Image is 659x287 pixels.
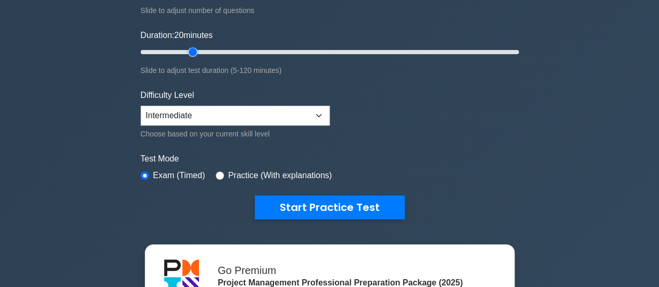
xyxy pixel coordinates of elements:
button: Start Practice Test [255,195,405,219]
div: Slide to adjust number of questions [141,4,519,17]
label: Practice (With explanations) [228,169,332,182]
label: Duration: minutes [141,29,213,42]
label: Exam (Timed) [153,169,205,182]
div: Choose based on your current skill level [141,128,330,140]
div: Slide to adjust test duration (5-120 minutes) [141,64,519,77]
span: 20 [174,31,183,40]
label: Test Mode [141,153,519,165]
label: Difficulty Level [141,89,194,102]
